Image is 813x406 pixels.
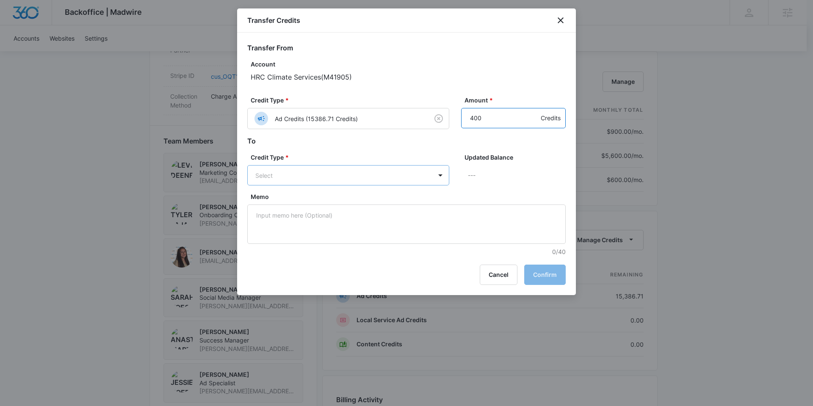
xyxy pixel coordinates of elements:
p: Ad Credits (15386.71 Credits) [275,114,358,123]
h2: To [247,136,566,146]
h2: Transfer From [247,43,566,53]
h1: Transfer Credits [247,15,300,25]
label: Amount [465,96,569,105]
p: Account [251,60,566,69]
label: Memo [251,192,569,201]
label: Updated Balance [465,153,569,162]
div: Credits [541,108,561,128]
label: Credit Type [251,153,453,162]
button: Clear [432,112,445,125]
div: Select [255,171,421,180]
p: HRC Climate Services ( M41905 ) [251,72,566,82]
button: Cancel [480,265,517,285]
button: close [556,15,566,25]
label: Credit Type [251,96,453,105]
p: 0/40 [251,247,566,256]
p: --- [468,165,566,185]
